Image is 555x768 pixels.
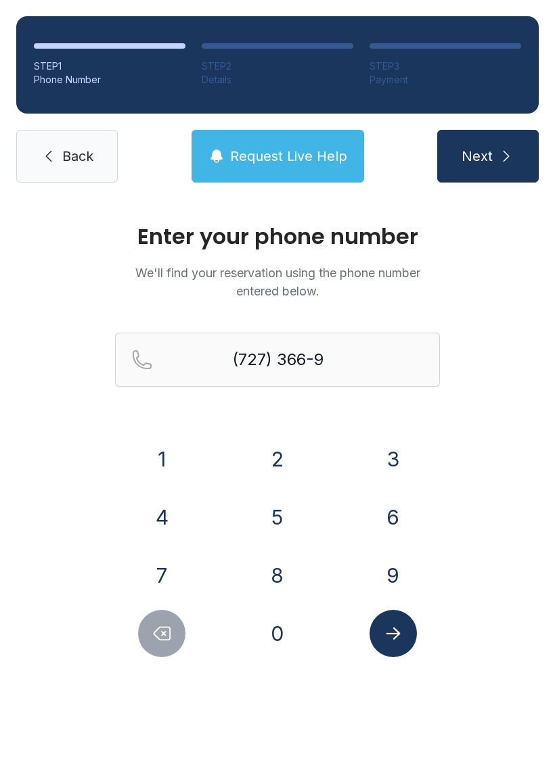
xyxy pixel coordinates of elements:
button: 7 [138,552,185,599]
div: Phone Number [34,73,185,87]
button: 8 [254,552,301,599]
input: Reservation phone number [115,333,440,387]
button: 4 [138,494,185,541]
div: Payment [370,73,521,87]
button: 9 [370,552,417,599]
p: We'll find your reservation using the phone number entered below. [115,264,440,300]
div: STEP 3 [370,59,521,73]
div: Details [202,73,353,87]
span: Request Live Help [230,147,347,166]
button: 0 [254,610,301,657]
span: Next [462,147,493,166]
button: 5 [254,494,301,541]
div: STEP 2 [202,59,353,73]
button: Submit lookup form [370,610,417,657]
span: Back [62,147,93,166]
h1: Enter your phone number [115,226,440,247]
button: Delete number [138,610,185,657]
button: 2 [254,435,301,483]
div: STEP 1 [34,59,185,73]
button: 6 [370,494,417,541]
button: 1 [138,435,185,483]
button: 3 [370,435,417,483]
